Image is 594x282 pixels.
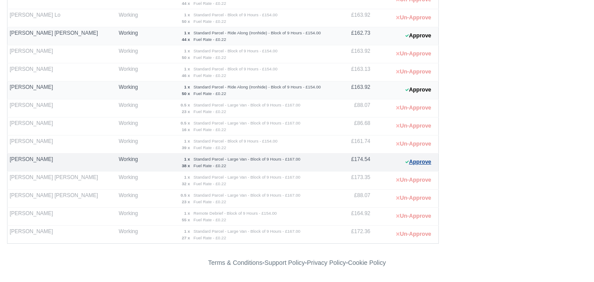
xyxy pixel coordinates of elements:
[117,45,144,63] td: Working
[193,37,226,42] small: Fuel Rate - £0.22
[333,45,372,63] td: £163.92
[182,163,190,168] strong: 38 x
[117,63,144,81] td: Working
[117,27,144,45] td: Working
[193,91,226,96] small: Fuel Rate - £0.22
[7,99,117,117] td: [PERSON_NAME]
[181,103,190,107] strong: 0.5 x
[7,136,117,154] td: [PERSON_NAME]
[193,109,226,114] small: Fuel Rate - £0.22
[117,208,144,226] td: Working
[117,226,144,244] td: Working
[193,163,226,168] small: Fuel Rate - £0.22
[184,48,190,53] strong: 1 x
[208,259,262,266] a: Terms & Conditions
[117,172,144,190] td: Working
[265,259,305,266] a: Support Policy
[391,228,436,241] button: Un-Approve
[193,121,300,125] small: Standard Parcel - Large Van - Block of 9 Hours - £167.00
[193,12,277,17] small: Standard Parcel - Block of 9 Hours - £154.00
[307,259,346,266] a: Privacy Policy
[193,103,300,107] small: Standard Parcel - Large Van - Block of 9 Hours - £167.00
[181,121,190,125] strong: 0.5 x
[333,63,372,81] td: £163.13
[184,139,190,143] strong: 1 x
[348,259,386,266] a: Cookie Policy
[193,193,300,198] small: Standard Parcel - Large Van - Block of 9 Hours - £167.00
[550,240,594,282] iframe: Chat Widget
[333,190,372,208] td: £88.07
[193,211,277,216] small: Remote Debrief - Block of 9 Hours - £154.00
[391,174,436,187] button: Un-Approve
[117,81,144,99] td: Working
[184,12,190,17] strong: 1 x
[193,235,226,240] small: Fuel Rate - £0.22
[193,55,226,60] small: Fuel Rate - £0.22
[47,258,548,268] div: - - -
[193,30,321,35] small: Standard Parcel - Ride Along (Ironhide) - Block of 9 Hours - £154.00
[193,139,277,143] small: Standard Parcel - Block of 9 Hours - £154.00
[7,81,117,99] td: [PERSON_NAME]
[184,84,190,89] strong: 1 x
[182,1,190,6] strong: 44 x
[193,1,226,6] small: Fuel Rate - £0.22
[193,229,300,234] small: Standard Parcel - Large Van - Block of 9 Hours - £167.00
[333,99,372,117] td: £88.07
[7,154,117,172] td: [PERSON_NAME]
[182,37,190,42] strong: 44 x
[184,157,190,161] strong: 1 x
[193,217,226,222] small: Fuel Rate - £0.22
[401,84,436,96] button: Approve
[184,175,190,179] strong: 1 x
[193,175,300,179] small: Standard Parcel - Large Van - Block of 9 Hours - £167.00
[182,199,190,204] strong: 23 x
[193,19,226,24] small: Fuel Rate - £0.22
[182,217,190,222] strong: 55 x
[182,19,190,24] strong: 50 x
[182,109,190,114] strong: 23 x
[117,190,144,208] td: Working
[117,154,144,172] td: Working
[333,172,372,190] td: £173.35
[117,136,144,154] td: Working
[401,156,436,168] button: Approve
[193,181,226,186] small: Fuel Rate - £0.22
[333,136,372,154] td: £161.74
[333,27,372,45] td: £162.73
[182,91,190,96] strong: 50 x
[193,48,277,53] small: Standard Parcel - Block of 9 Hours - £154.00
[7,45,117,63] td: [PERSON_NAME]
[7,9,117,27] td: [PERSON_NAME] Lo
[7,226,117,244] td: [PERSON_NAME]
[193,145,226,150] small: Fuel Rate - £0.22
[391,66,436,78] button: Un-Approve
[7,208,117,226] td: [PERSON_NAME]
[182,127,190,132] strong: 16 x
[391,120,436,132] button: Un-Approve
[333,81,372,99] td: £163.92
[391,11,436,24] button: Un-Approve
[401,29,436,42] button: Approve
[333,154,372,172] td: £174.54
[184,66,190,71] strong: 1 x
[117,99,144,117] td: Working
[333,117,372,136] td: £86.68
[333,208,372,226] td: £164.92
[182,145,190,150] strong: 39 x
[182,55,190,60] strong: 50 x
[184,229,190,234] strong: 1 x
[391,192,436,205] button: Un-Approve
[391,138,436,150] button: Un-Approve
[193,199,226,204] small: Fuel Rate - £0.22
[7,172,117,190] td: [PERSON_NAME] [PERSON_NAME]
[391,102,436,114] button: Un-Approve
[117,117,144,136] td: Working
[391,48,436,60] button: Un-Approve
[7,190,117,208] td: [PERSON_NAME] [PERSON_NAME]
[333,9,372,27] td: £163.92
[193,73,226,78] small: Fuel Rate - £0.22
[181,193,190,198] strong: 0.5 x
[182,235,190,240] strong: 27 x
[184,30,190,35] strong: 1 x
